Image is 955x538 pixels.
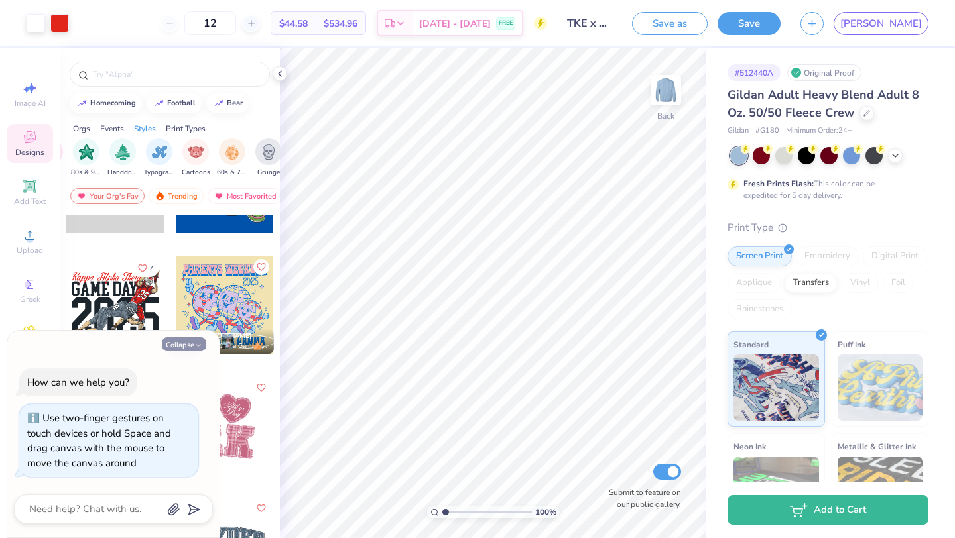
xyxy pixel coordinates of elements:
[107,138,138,178] div: filter for Handdrawn
[27,376,129,389] div: How can we help you?
[214,99,224,107] img: trend_line.gif
[71,138,101,178] div: filter for 80s & 90s
[182,138,210,178] button: filter button
[76,191,87,201] img: most_fav.gif
[147,93,202,113] button: football
[840,16,922,31] span: [PERSON_NAME]
[15,147,44,158] span: Designs
[838,337,865,351] span: Puff Ink
[863,246,927,266] div: Digital Print
[197,341,269,351] span: Kappa Kappa Gamma, [GEOGRAPHIC_DATA][US_STATE]
[182,168,210,178] span: Cartoons
[733,457,819,523] img: Neon Ink
[107,168,138,178] span: Handdrawn
[419,17,491,30] span: [DATE] - [DATE]
[786,125,852,136] span: Minimum Order: 24 +
[653,77,679,103] img: Back
[107,138,138,178] button: filter button
[261,144,276,160] img: Grunge Image
[602,486,681,510] label: Submit to feature on our public gallery.
[632,12,708,35] button: Save as
[152,144,167,160] img: Typography Image
[100,123,124,134] div: Events
[787,64,861,81] div: Original Proof
[132,259,159,277] button: Like
[115,144,130,160] img: Handdrawn Image
[20,294,40,305] span: Greek
[733,439,766,453] span: Neon Ink
[324,17,357,30] span: $534.96
[557,10,622,36] input: Untitled Design
[253,380,269,396] button: Like
[728,495,928,525] button: Add to Cart
[166,123,206,134] div: Print Types
[79,144,94,160] img: 80s & 90s Image
[149,265,153,272] span: 7
[225,144,239,160] img: 60s & 70s Image
[73,123,90,134] div: Orgs
[217,138,247,178] div: filter for 60s & 70s
[90,99,136,107] div: homecoming
[188,144,204,160] img: Cartoons Image
[718,12,781,35] button: Save
[70,93,142,113] button: homecoming
[214,191,224,201] img: most_fav.gif
[208,188,283,204] div: Most Favorited
[182,138,210,178] div: filter for Cartoons
[71,138,101,178] button: filter button
[167,99,196,107] div: football
[838,439,916,453] span: Metallic & Glitter Ink
[70,188,145,204] div: Your Org's Fav
[733,337,769,351] span: Standard
[253,259,269,275] button: Like
[17,245,43,256] span: Upload
[227,99,243,107] div: bear
[27,411,171,470] div: Use two-finger gestures on touch devices or hold Space and drag canvas with the mouse to move the...
[743,178,907,201] div: This color can be expedited for 5 day delivery.
[255,138,282,178] button: filter button
[279,17,308,30] span: $44.58
[535,506,556,518] span: 100 %
[15,98,46,109] span: Image AI
[733,354,819,421] img: Standard
[728,273,781,293] div: Applique
[796,246,859,266] div: Embroidery
[217,168,247,178] span: 60s & 70s
[838,457,923,523] img: Metallic & Glitter Ink
[144,138,174,178] div: filter for Typography
[838,354,923,421] img: Puff Ink
[883,273,914,293] div: Foil
[743,178,814,189] strong: Fresh Prints Flash:
[162,337,206,351] button: Collapse
[217,138,247,178] button: filter button
[255,138,282,178] div: filter for Grunge
[834,12,928,35] a: [PERSON_NAME]
[144,168,174,178] span: Typography
[728,87,919,121] span: Gildan Adult Heavy Blend Adult 8 Oz. 50/50 Fleece Crew
[92,68,261,81] input: Try "Alpha"
[71,168,101,178] span: 80s & 90s
[842,273,879,293] div: Vinyl
[197,331,252,341] span: [PERSON_NAME]
[154,99,164,107] img: trend_line.gif
[253,500,269,516] button: Like
[14,196,46,207] span: Add Text
[257,168,280,178] span: Grunge
[785,273,838,293] div: Transfers
[657,110,674,122] div: Back
[755,125,779,136] span: # G180
[728,246,792,266] div: Screen Print
[206,93,249,113] button: bear
[499,19,513,28] span: FREE
[77,99,88,107] img: trend_line.gif
[144,138,174,178] button: filter button
[728,64,781,81] div: # 512440A
[184,11,236,35] input: – –
[728,299,792,319] div: Rhinestones
[728,220,928,235] div: Print Type
[155,191,165,201] img: trending.gif
[149,188,204,204] div: Trending
[728,125,749,136] span: Gildan
[134,123,156,134] div: Styles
